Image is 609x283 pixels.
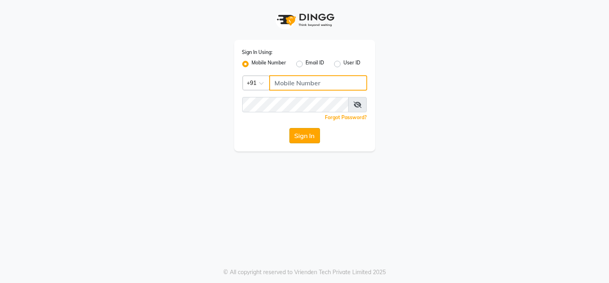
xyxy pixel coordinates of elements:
img: logo1.svg [272,8,337,32]
label: Mobile Number [252,59,287,69]
label: Sign In Using: [242,49,273,56]
input: Username [269,75,367,91]
input: Username [242,97,349,112]
button: Sign In [289,128,320,143]
a: Forgot Password? [325,114,367,120]
label: User ID [344,59,361,69]
label: Email ID [306,59,324,69]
